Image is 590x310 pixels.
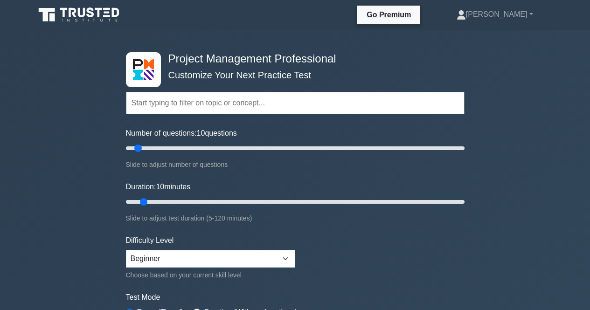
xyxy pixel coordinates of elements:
[126,213,465,224] div: Slide to adjust test duration (5-120 minutes)
[197,129,205,137] span: 10
[434,5,555,24] a: [PERSON_NAME]
[126,292,465,303] label: Test Mode
[156,183,164,191] span: 10
[126,235,174,246] label: Difficulty Level
[126,92,465,114] input: Start typing to filter on topic or concept...
[165,52,419,66] h4: Project Management Professional
[126,269,295,281] div: Choose based on your current skill level
[126,159,465,170] div: Slide to adjust number of questions
[126,181,191,193] label: Duration: minutes
[126,128,237,139] label: Number of questions: questions
[361,9,416,21] a: Go Premium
